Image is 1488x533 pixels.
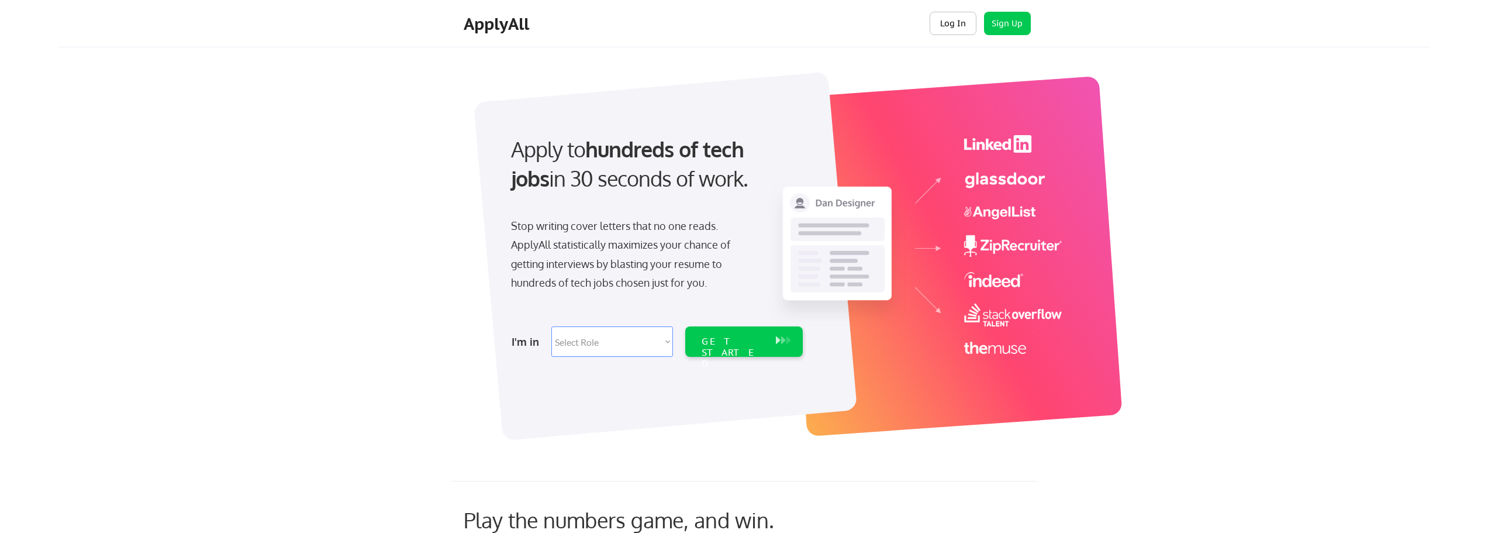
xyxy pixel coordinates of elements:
div: Stop writing cover letters that no one reads. ApplyAll statistically maximizes your chance of get... [511,216,751,293]
div: Play the numbers game, and win. [464,507,826,532]
div: GET STARTED [702,336,764,370]
strong: hundreds of tech jobs [511,136,749,191]
div: ApplyAll [464,14,533,34]
button: Sign Up [984,12,1031,35]
div: I'm in [512,332,544,351]
div: Apply to in 30 seconds of work. [511,135,798,194]
button: Log In [930,12,976,35]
